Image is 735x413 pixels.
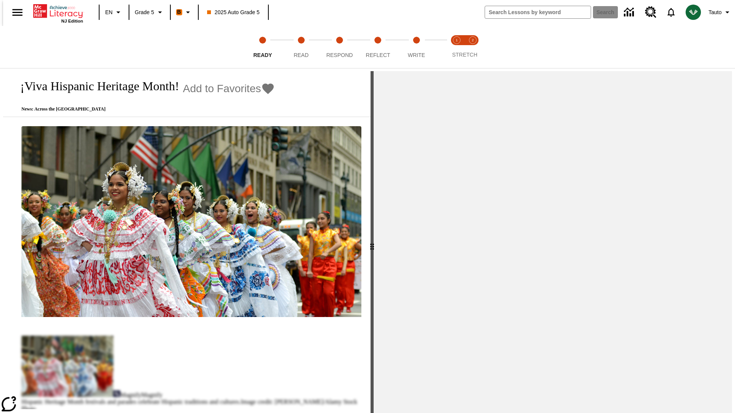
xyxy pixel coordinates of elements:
[21,126,361,317] img: A photograph of Hispanic women participating in a parade celebrating Hispanic culture. The women ...
[240,26,285,68] button: Ready step 1 of 5
[472,38,474,42] text: 2
[485,6,591,18] input: search field
[183,83,261,95] span: Add to Favorites
[619,2,640,23] a: Data Center
[371,71,374,413] div: Press Enter or Spacebar and then press right and left arrow keys to move the slider
[6,1,29,24] button: Open side menu
[374,71,732,413] div: activity
[253,52,272,58] span: Ready
[686,5,701,20] img: avatar image
[452,52,477,58] span: STRETCH
[709,8,722,16] span: Tauto
[356,26,400,68] button: Reflect step 4 of 5
[279,26,323,68] button: Read step 2 of 5
[177,7,181,17] span: B
[366,52,390,58] span: Reflect
[326,52,353,58] span: Respond
[135,8,154,16] span: Grade 5
[661,2,681,22] a: Notifications
[681,2,706,22] button: Select a new avatar
[456,38,457,42] text: 1
[105,8,113,16] span: EN
[173,5,196,19] button: Boost Class color is orange. Change class color
[102,5,126,19] button: Language: EN, Select a language
[640,2,661,23] a: Resource Center, Will open in new tab
[61,19,83,23] span: NJ Edition
[207,8,260,16] span: 2025 Auto Grade 5
[446,26,468,68] button: Stretch Read step 1 of 2
[183,82,275,95] button: Add to Favorites - ¡Viva Hispanic Heritage Month!
[33,3,83,23] div: Home
[462,26,484,68] button: Stretch Respond step 2 of 2
[12,79,179,93] h1: ¡Viva Hispanic Heritage Month!
[294,52,309,58] span: Read
[706,5,735,19] button: Profile/Settings
[394,26,439,68] button: Write step 5 of 5
[3,71,371,409] div: reading
[317,26,362,68] button: Respond step 3 of 5
[132,5,168,19] button: Grade: Grade 5, Select a grade
[12,106,275,112] p: News: Across the [GEOGRAPHIC_DATA]
[408,52,425,58] span: Write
